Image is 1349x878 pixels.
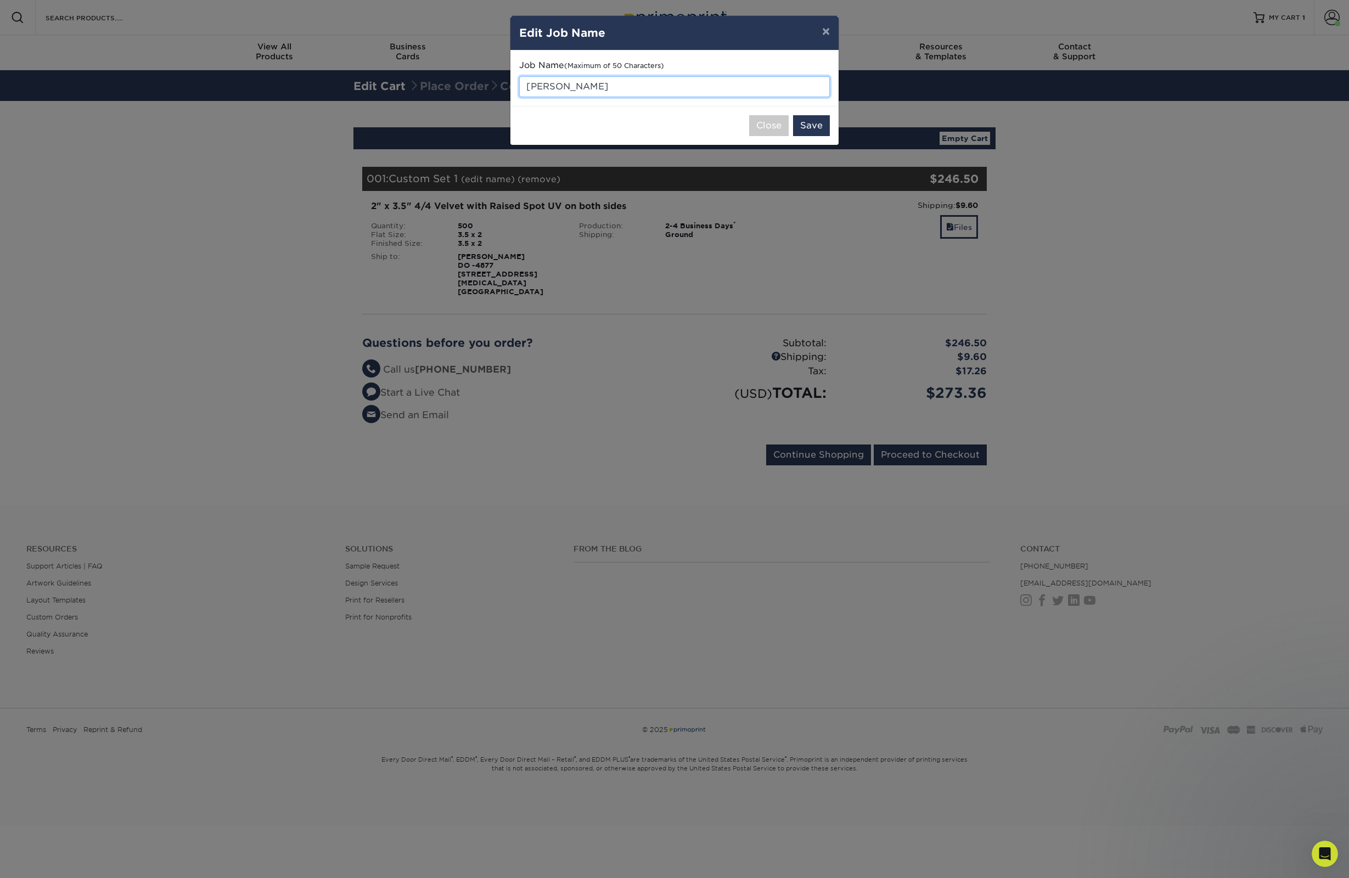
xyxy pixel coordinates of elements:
button: × [813,16,839,47]
small: (Maximum of 50 Characters) [564,61,664,70]
button: Save [793,115,830,136]
input: Descriptive Name [519,76,830,97]
label: Job Name [519,59,664,72]
button: Close [749,115,789,136]
h4: Edit Job Name [519,25,830,41]
iframe: Intercom live chat [1312,841,1338,867]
